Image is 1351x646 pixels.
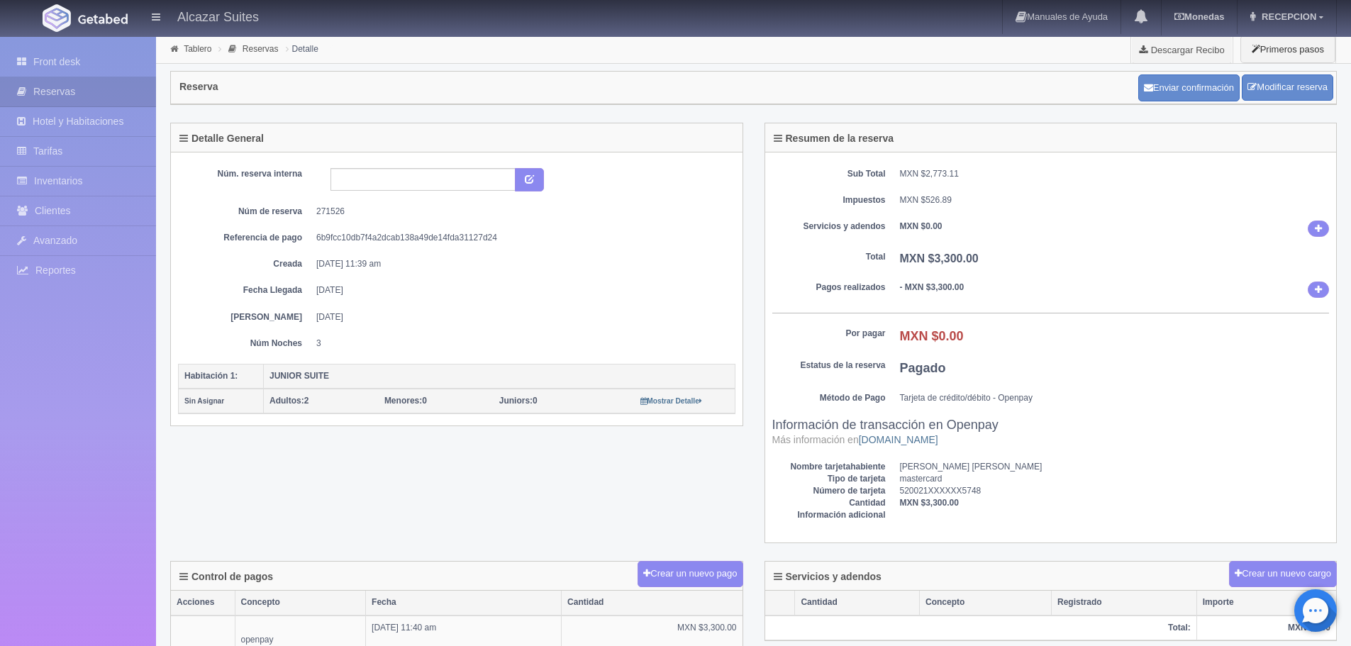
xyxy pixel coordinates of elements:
[316,311,725,323] dd: [DATE]
[316,338,725,350] dd: 3
[316,232,725,244] dd: 6b9fcc10db7f4a2dcab138a49de14fda31127d24
[189,284,302,296] dt: Fecha Llegada
[1229,561,1337,587] button: Crear un nuevo cargo
[1196,616,1336,640] th: MXN $0.00
[366,591,562,615] th: Fecha
[189,311,302,323] dt: [PERSON_NAME]
[1242,74,1333,101] a: Modificar reserva
[795,591,920,615] th: Cantidad
[43,4,71,32] img: Getabed
[171,591,235,615] th: Acciones
[1240,35,1335,63] button: Primeros pasos
[900,485,1330,497] dd: 520021XXXXXX5748
[189,232,302,244] dt: Referencia de pago
[1131,35,1233,64] a: Descargar Recibo
[772,328,886,340] dt: Por pagar
[269,396,304,406] strong: Adultos:
[920,591,1052,615] th: Concepto
[772,485,886,497] dt: Número de tarjeta
[78,13,128,24] img: Getabed
[900,194,1330,206] dd: MXN $526.89
[772,282,886,294] dt: Pagos realizados
[235,591,366,615] th: Concepto
[772,221,886,233] dt: Servicios y adendos
[1196,591,1336,615] th: Importe
[900,221,943,231] b: MXN $0.00
[269,396,308,406] span: 2
[1051,591,1196,615] th: Registrado
[772,418,1330,447] h3: Información de transacción en Openpay
[1258,11,1316,22] span: RECEPCION
[772,168,886,180] dt: Sub Total
[900,252,979,264] b: MXN $3,300.00
[316,206,725,218] dd: 271526
[900,473,1330,485] dd: mastercard
[189,258,302,270] dt: Creada
[316,258,725,270] dd: [DATE] 11:39 am
[772,434,938,445] small: Más información en
[189,168,302,180] dt: Núm. reserva interna
[900,282,964,292] b: - MXN $3,300.00
[1174,11,1224,22] b: Monedas
[640,397,702,405] small: Mostrar Detalle
[772,497,886,509] dt: Cantidad
[774,133,894,144] h4: Resumen de la reserva
[499,396,538,406] span: 0
[900,498,959,508] b: MXN $3,300.00
[772,509,886,521] dt: Información adicional
[384,396,427,406] span: 0
[772,251,886,263] dt: Total
[562,591,743,615] th: Cantidad
[765,616,1197,640] th: Total:
[189,338,302,350] dt: Núm Noches
[177,7,259,25] h4: Alcazar Suites
[184,371,238,381] b: Habitación 1:
[384,396,422,406] strong: Menores:
[179,82,218,92] h4: Reserva
[179,133,264,144] h4: Detalle General
[1138,74,1240,101] button: Enviar confirmación
[772,473,886,485] dt: Tipo de tarjeta
[638,561,743,587] button: Crear un nuevo pago
[282,42,322,55] li: Detalle
[859,434,938,445] a: [DOMAIN_NAME]
[900,168,1330,180] dd: MXN $2,773.11
[772,194,886,206] dt: Impuestos
[900,329,964,343] b: MXN $0.00
[499,396,533,406] strong: Juniors:
[900,461,1330,473] dd: [PERSON_NAME] [PERSON_NAME]
[179,572,273,582] h4: Control de pagos
[772,461,886,473] dt: Nombre tarjetahabiente
[316,284,725,296] dd: [DATE]
[243,44,279,54] a: Reservas
[900,392,1330,404] dd: Tarjeta de crédito/débito - Openpay
[640,396,702,406] a: Mostrar Detalle
[189,206,302,218] dt: Núm de reserva
[774,572,882,582] h4: Servicios y adendos
[184,397,224,405] small: Sin Asignar
[900,361,946,375] b: Pagado
[264,364,735,389] th: JUNIOR SUITE
[184,44,211,54] a: Tablero
[772,392,886,404] dt: Método de Pago
[772,360,886,372] dt: Estatus de la reserva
